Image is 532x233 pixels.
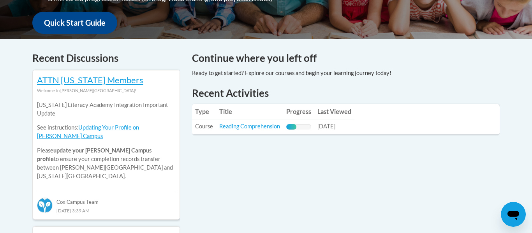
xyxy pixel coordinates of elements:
[192,104,216,119] th: Type
[37,75,143,85] a: ATTN [US_STATE] Members
[37,198,53,213] img: Cox Campus Team
[192,86,500,100] h1: Recent Activities
[37,147,151,162] b: update your [PERSON_NAME] Campus profile
[216,104,283,119] th: Title
[32,12,117,34] a: Quick Start Guide
[286,124,296,130] div: Progress, %
[37,101,176,118] p: [US_STATE] Literacy Academy Integration Important Update
[192,51,500,66] h4: Continue where you left off
[37,206,176,215] div: [DATE] 3:39 AM
[317,123,335,130] span: [DATE]
[37,86,176,95] div: Welcome to [PERSON_NAME][GEOGRAPHIC_DATA]!
[37,95,176,186] div: Please to ensure your completion records transfer between [PERSON_NAME][GEOGRAPHIC_DATA] and [US_...
[314,104,354,119] th: Last Viewed
[219,123,280,130] a: Reading Comprehension
[32,51,180,66] h4: Recent Discussions
[37,123,176,140] p: See instructions:
[195,123,213,130] span: Course
[37,124,139,139] a: Updating Your Profile on [PERSON_NAME] Campus
[37,192,176,206] div: Cox Campus Team
[501,202,526,227] iframe: Button to launch messaging window
[283,104,314,119] th: Progress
